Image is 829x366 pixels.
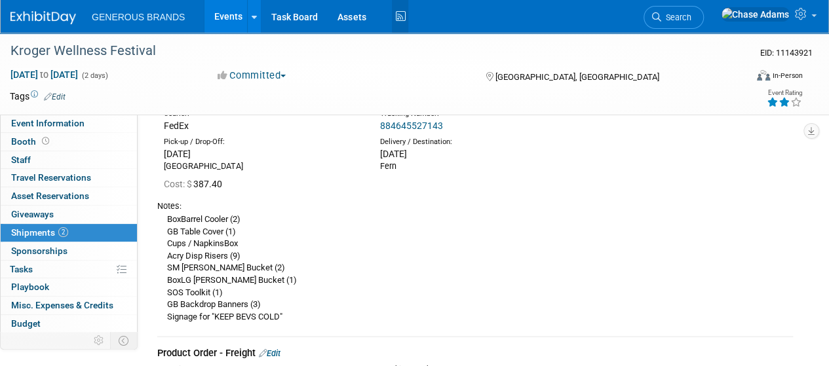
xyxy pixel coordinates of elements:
[1,261,137,278] a: Tasks
[157,200,793,212] div: Notes:
[11,282,49,292] span: Playbook
[6,39,735,63] div: Kroger Wellness Festival
[164,179,227,189] span: 387.40
[164,119,360,132] div: FedEx
[1,297,137,314] a: Misc. Expenses & Credits
[164,147,360,160] div: [DATE]
[11,209,54,219] span: Giveaways
[259,348,280,358] a: Edit
[44,92,66,101] a: Edit
[10,69,79,81] span: [DATE] [DATE]
[10,264,33,274] span: Tasks
[58,227,68,237] span: 2
[157,212,793,323] div: BoxBarrel Cooler (2) GB Table Cover (1) Cups / NapkinsBox Acry Disp Risers (9) SM [PERSON_NAME] B...
[1,242,137,260] a: Sponsorships
[1,206,137,223] a: Giveaways
[380,120,443,131] a: 884645527143
[11,155,31,165] span: Staff
[92,12,185,22] span: GENEROUS BRANDS
[380,160,577,172] div: Fern
[495,72,659,82] span: [GEOGRAPHIC_DATA], [GEOGRAPHIC_DATA]
[10,11,76,24] img: ExhibitDay
[380,147,577,160] div: [DATE]
[11,227,68,238] span: Shipments
[1,224,137,242] a: Shipments2
[81,71,108,80] span: (2 days)
[1,278,137,296] a: Playbook
[88,332,111,349] td: Personalize Event Tab Strip
[11,300,113,310] span: Misc. Expenses & Credits
[111,332,138,349] td: Toggle Event Tabs
[164,179,193,189] span: Cost: $
[1,169,137,187] a: Travel Reservations
[39,136,52,146] span: Booth not reserved yet
[11,118,85,128] span: Event Information
[380,137,577,147] div: Delivery / Destination:
[38,69,50,80] span: to
[164,160,360,172] div: [GEOGRAPHIC_DATA]
[1,187,137,205] a: Asset Reservations
[1,115,137,132] a: Event Information
[644,6,704,29] a: Search
[1,151,137,169] a: Staff
[164,137,360,147] div: Pick-up / Drop-Off:
[11,191,89,201] span: Asset Reservations
[11,172,91,183] span: Travel Reservations
[757,70,770,81] img: Format-Inperson.png
[11,318,41,329] span: Budget
[11,246,67,256] span: Sponsorships
[213,69,291,82] button: Committed
[772,71,803,81] div: In-Person
[10,90,66,103] td: Tags
[1,133,137,151] a: Booth
[721,7,790,22] img: Chase Adams
[661,12,691,22] span: Search
[687,68,803,88] div: Event Format
[760,48,813,58] span: Event ID: 11143921
[11,136,52,147] span: Booth
[1,315,137,333] a: Budget
[157,346,793,360] div: Product Order - Freight
[767,90,802,96] div: Event Rating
